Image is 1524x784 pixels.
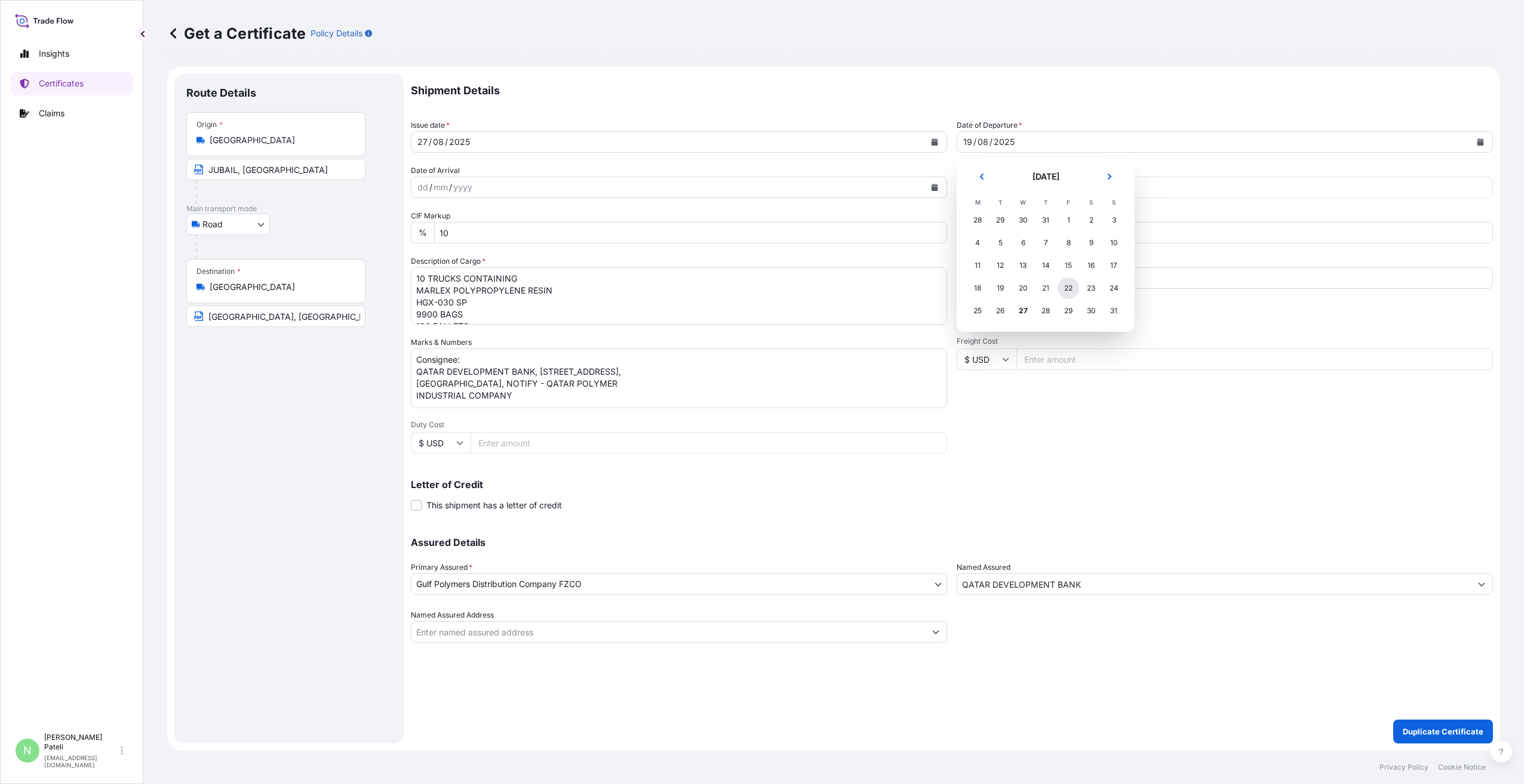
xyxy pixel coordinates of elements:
div: Sunday 17 August 2025 [1103,255,1124,276]
table: August 2025 [966,196,1125,322]
div: Tuesday 29 July 2025 [990,209,1011,231]
p: Get a Certificate [167,24,306,43]
div: Wednesday 6 August 2025 [1012,232,1034,254]
section: Calendar [957,158,1135,332]
div: August 2025 [966,167,1125,322]
div: Friday 22 August 2025 [1058,277,1079,299]
div: Wednesday 30 July 2025 [1012,209,1034,231]
div: Sunday 10 August 2025 [1103,232,1124,254]
div: Thursday 21 August 2025 [1035,277,1056,299]
h2: [DATE] [1002,171,1089,183]
div: Wednesday 20 August 2025 [1012,277,1034,299]
th: F [1057,196,1080,209]
div: Friday 15 August 2025 [1058,255,1079,276]
div: Monday 4 August 2025 [967,232,988,254]
div: Tuesday 12 August 2025 [990,255,1011,276]
th: S [1102,196,1125,209]
div: Thursday 7 August 2025 [1035,232,1056,254]
th: S [1080,196,1102,209]
div: Monday 28 July 2025 [967,209,988,231]
div: Tuesday 19 August 2025 selected [990,277,1011,299]
button: Previous [969,167,995,186]
p: Policy Details [311,27,362,39]
div: Sunday 31 August 2025 [1103,300,1124,322]
div: Saturday 16 August 2025 [1080,255,1102,276]
th: M [966,196,989,209]
div: Thursday 28 August 2025 [1035,300,1056,322]
th: W [1012,196,1034,209]
div: Monday 18 August 2025 [967,277,988,299]
div: Friday 1 August 2025 [1058,209,1079,231]
div: Thursday 14 August 2025 [1035,255,1056,276]
div: Monday 25 August 2025 [967,300,988,322]
div: Monday 11 August 2025 [967,255,988,276]
div: Saturday 30 August 2025 [1080,300,1102,322]
div: Saturday 2 August 2025 [1080,209,1102,231]
th: T [989,196,1012,209]
div: Sunday 24 August 2025 [1103,277,1124,299]
div: Saturday 9 August 2025 [1080,232,1102,254]
div: Saturday 23 August 2025 [1080,277,1102,299]
div: Tuesday 5 August 2025 [990,232,1011,254]
th: T [1034,196,1057,209]
div: Wednesday 13 August 2025 [1012,255,1034,276]
div: Today, Wednesday 27 August 2025 [1012,300,1034,322]
div: Thursday 31 July 2025 [1035,209,1056,231]
div: Friday 8 August 2025 [1058,232,1079,254]
div: Sunday 3 August 2025 [1103,209,1124,231]
div: Tuesday 26 August 2025 [990,300,1011,322]
button: Next [1096,167,1123,186]
div: Friday 29 August 2025 [1058,300,1079,322]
